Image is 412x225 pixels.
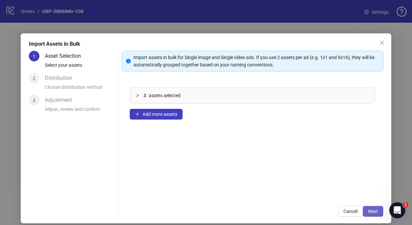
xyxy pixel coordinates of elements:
div: 3assets selected [130,88,375,103]
span: 3 [33,98,35,103]
span: close [379,40,385,45]
div: Adjust, review and confirm [45,105,116,117]
span: info-circle [126,59,131,63]
span: 1 [403,202,408,208]
span: 1 [33,54,35,59]
button: Add more assets [130,109,183,120]
button: Next [363,206,383,217]
span: 3 [143,92,146,99]
span: Add more assets [142,111,177,117]
button: Close [377,37,387,48]
div: Adjustment [45,95,77,105]
div: Select your assets [45,61,116,73]
div: Distribution [45,73,78,83]
div: Choose distribution method [45,83,116,95]
span: plus [135,112,140,117]
div: Import Assets in Bulk [29,40,384,48]
span: Cancel [343,209,357,214]
div: Import assets in bulk for Single image and Single video ads. If you use 2 assets per ad (e.g. 1x1... [133,54,379,68]
div: Asset Selection [45,51,86,61]
span: Next [368,209,378,214]
span: collapsed [135,93,139,97]
span: assets selected [149,92,181,99]
button: Cancel [338,206,363,217]
span: 2 [33,76,35,81]
iframe: Intercom live chat [389,202,405,218]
